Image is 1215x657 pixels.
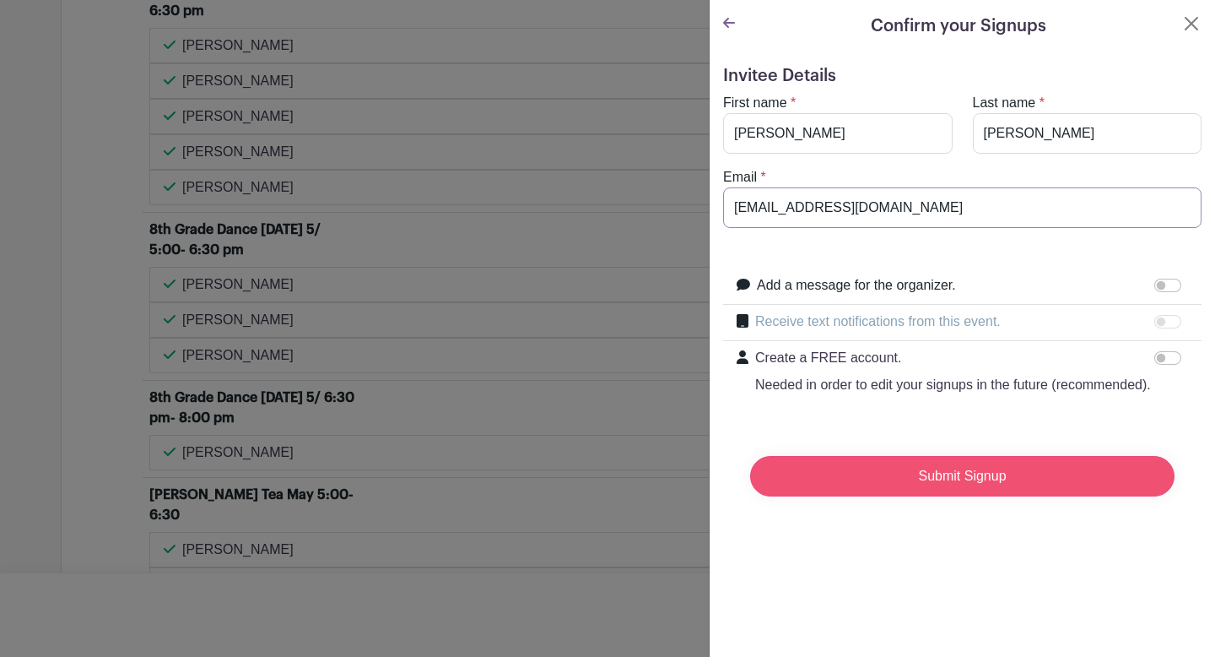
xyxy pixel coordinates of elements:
label: Add a message for the organizer. [757,275,956,296]
h5: Invitee Details [723,66,1201,86]
label: Receive text notifications from this event. [755,312,1001,332]
h5: Confirm your Signups [871,14,1046,39]
button: Close [1181,14,1201,34]
input: Submit Signup [750,456,1174,497]
label: Email [723,167,757,187]
p: Needed in order to edit your signups in the future (recommended). [755,375,1151,395]
label: First name [723,93,787,113]
label: Last name [973,93,1036,113]
p: Create a FREE account. [755,348,1151,368]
